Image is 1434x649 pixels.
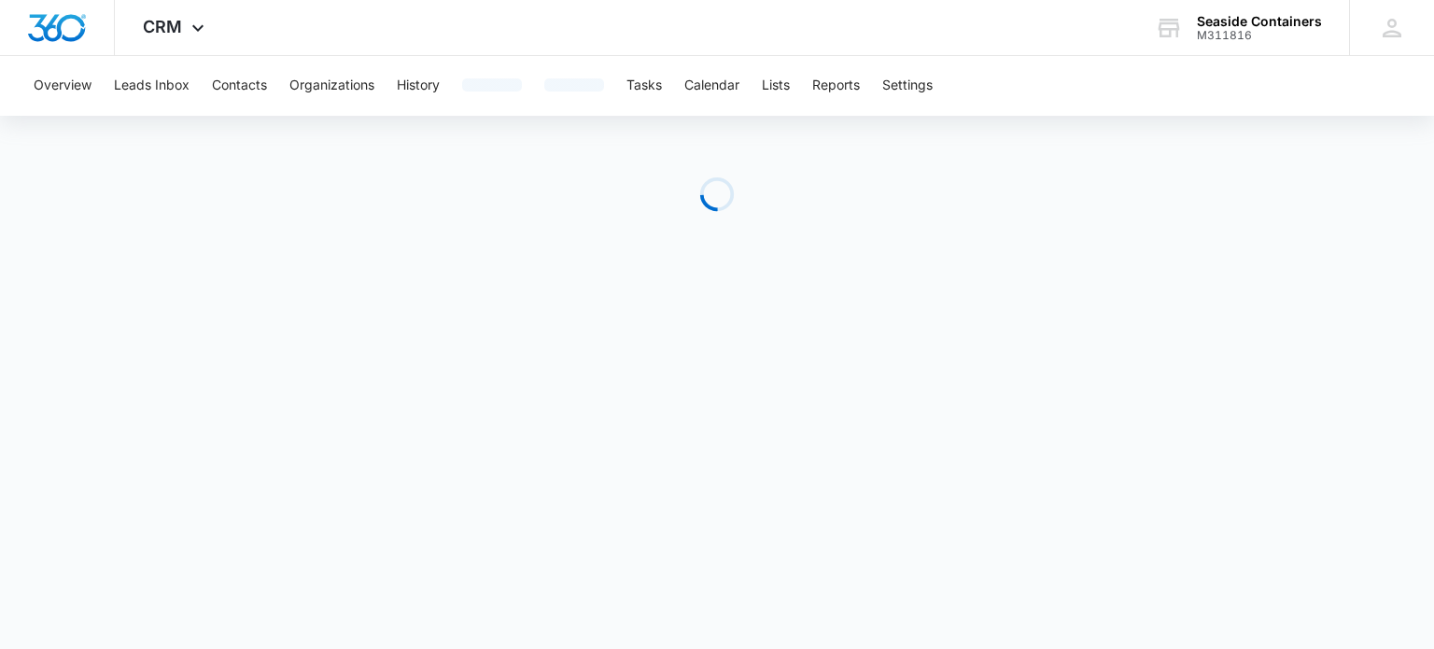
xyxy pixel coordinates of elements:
button: Contacts [212,56,267,116]
button: Leads Inbox [114,56,190,116]
button: Calendar [684,56,739,116]
button: Tasks [626,56,662,116]
div: account name [1197,14,1322,29]
span: CRM [143,17,182,36]
button: History [397,56,440,116]
button: Settings [882,56,933,116]
button: Lists [762,56,790,116]
button: Reports [812,56,860,116]
button: Organizations [289,56,374,116]
button: Overview [34,56,91,116]
div: account id [1197,29,1322,42]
